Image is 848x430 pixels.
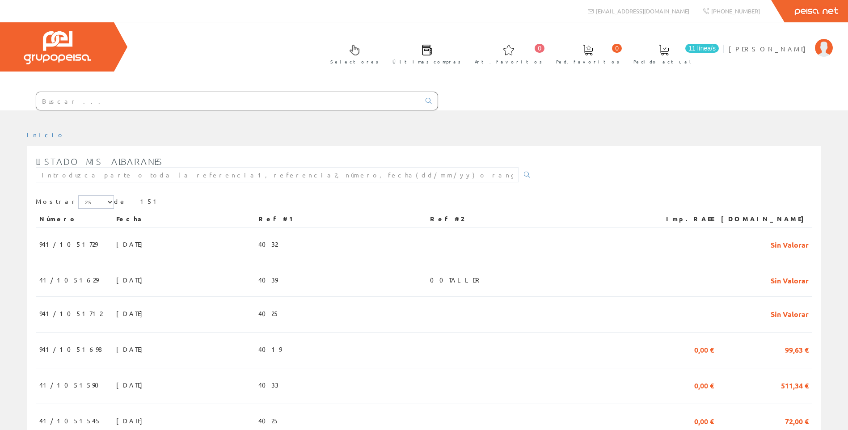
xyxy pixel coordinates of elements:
[78,195,114,209] select: Mostrar
[116,413,147,428] span: [DATE]
[258,377,278,392] span: 4033
[685,44,719,53] span: 11 línea/s
[258,272,278,287] span: 4039
[596,7,689,15] span: [EMAIL_ADDRESS][DOMAIN_NAME]
[39,272,98,287] span: 41/1051629
[392,57,461,66] span: Últimas compras
[535,44,544,53] span: 0
[39,341,102,357] span: 941/1051698
[36,167,519,182] input: Introduzca parte o toda la referencia1, referencia2, número, fecha(dd/mm/yy) o rango de fechas(dd...
[36,211,113,227] th: Número
[27,131,65,139] a: Inicio
[717,211,812,227] th: [DOMAIN_NAME]
[556,57,620,66] span: Ped. favoritos
[694,341,714,357] span: 0,00 €
[330,57,379,66] span: Selectores
[258,306,279,321] span: 4025
[694,413,714,428] span: 0,00 €
[612,44,622,53] span: 0
[624,37,721,70] a: 11 línea/s Pedido actual
[633,57,694,66] span: Pedido actual
[785,341,809,357] span: 99,63 €
[650,211,717,227] th: Imp.RAEE
[729,44,810,53] span: [PERSON_NAME]
[258,341,282,357] span: 4019
[430,272,483,287] span: 00TALLER
[24,31,91,64] img: Grupo Peisa
[771,272,809,287] span: Sin Valorar
[771,236,809,252] span: Sin Valorar
[258,236,278,252] span: 4032
[39,377,104,392] span: 41/1051590
[39,236,97,252] span: 941/1051729
[116,341,147,357] span: [DATE]
[426,211,650,227] th: Ref #2
[785,413,809,428] span: 72,00 €
[384,37,465,70] a: Últimas compras
[781,377,809,392] span: 511,34 €
[116,272,147,287] span: [DATE]
[39,306,102,321] span: 941/1051712
[255,211,427,227] th: Ref #1
[711,7,760,15] span: [PHONE_NUMBER]
[258,413,279,428] span: 4025
[39,413,101,428] span: 41/1051545
[113,211,255,227] th: Fecha
[729,37,833,46] a: [PERSON_NAME]
[116,306,147,321] span: [DATE]
[771,306,809,321] span: Sin Valorar
[36,156,163,167] span: Listado mis albaranes
[694,377,714,392] span: 0,00 €
[116,236,147,252] span: [DATE]
[321,37,383,70] a: Selectores
[36,195,114,209] label: Mostrar
[36,195,812,211] div: de 151
[116,377,147,392] span: [DATE]
[36,92,420,110] input: Buscar ...
[475,57,542,66] span: Art. favoritos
